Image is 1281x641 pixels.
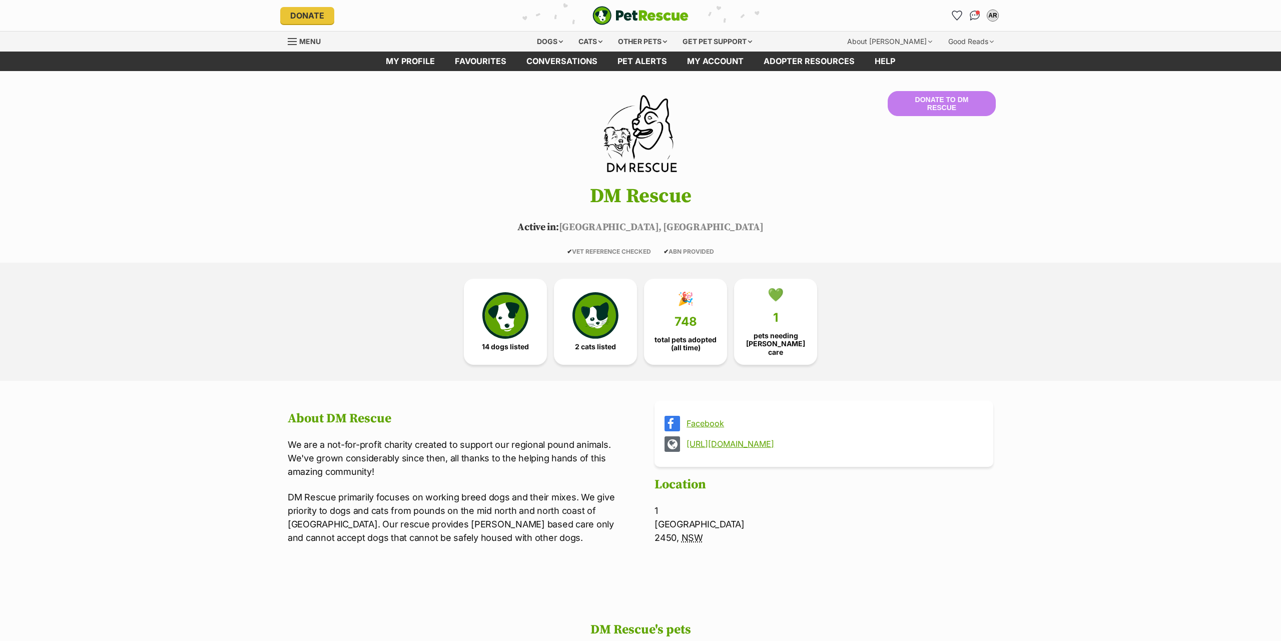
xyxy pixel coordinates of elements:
[678,291,694,306] div: 🎉
[664,248,669,255] icon: ✔
[288,411,626,426] h2: About DM Rescue
[299,37,321,46] span: Menu
[611,32,674,52] div: Other pets
[687,419,979,428] a: Facebook
[10,622,1271,637] h2: DM Rescue's pets
[754,52,865,71] a: Adopter resources
[970,11,980,21] img: chat-41dd97257d64d25036548639549fe6c8038ab92f7586957e7f3b1b290dea8141.svg
[949,8,965,24] a: Favourites
[288,438,626,478] p: We are a not-for-profit charity created to support our regional pound animals. We've grown consid...
[571,32,609,52] div: Cats
[941,32,1001,52] div: Good Reads
[655,505,658,516] span: 1
[840,32,939,52] div: About [PERSON_NAME]
[967,8,983,24] a: Conversations
[607,52,677,71] a: Pet alerts
[773,311,778,325] span: 1
[655,477,993,492] h2: Location
[482,343,529,351] span: 14 dogs listed
[888,91,996,116] button: Donate to DM Rescue
[554,279,637,365] a: 2 cats listed
[376,52,445,71] a: My profile
[530,32,570,52] div: Dogs
[517,221,558,234] span: Active in:
[682,532,703,543] abbr: New South Wales
[644,279,727,365] a: 🎉 748 total pets adopted (all time)
[676,32,759,52] div: Get pet support
[572,292,618,338] img: cat-icon-068c71abf8fe30c970a85cd354bc8e23425d12f6e8612795f06af48be43a487a.svg
[445,52,516,71] a: Favourites
[675,315,697,329] span: 748
[655,519,745,529] span: [GEOGRAPHIC_DATA]
[768,287,784,302] div: 💚
[687,439,979,448] a: [URL][DOMAIN_NAME]
[592,6,689,25] img: logo-e224e6f780fb5917bec1dbf3a21bbac754714ae5b6737aabdf751b685950b380.svg
[743,332,809,356] span: pets needing [PERSON_NAME] care
[985,8,1001,24] button: My account
[949,8,1001,24] ul: Account quick links
[583,91,698,176] img: DM Rescue
[516,52,607,71] a: conversations
[865,52,905,71] a: Help
[655,532,679,543] span: 2450,
[677,52,754,71] a: My account
[734,279,817,365] a: 💚 1 pets needing [PERSON_NAME] care
[575,343,616,351] span: 2 cats listed
[988,11,998,21] div: AR
[664,248,714,255] span: ABN PROVIDED
[273,185,1008,207] h1: DM Rescue
[288,490,626,544] p: DM Rescue primarily focuses on working breed dogs and their mixes. We give priority to dogs and c...
[280,7,334,24] a: Donate
[464,279,547,365] a: 14 dogs listed
[653,336,719,352] span: total pets adopted (all time)
[288,32,328,50] a: Menu
[592,6,689,25] a: PetRescue
[273,220,1008,235] p: [GEOGRAPHIC_DATA], [GEOGRAPHIC_DATA]
[482,292,528,338] img: petrescue-icon-eee76f85a60ef55c4a1927667547b313a7c0e82042636edf73dce9c88f694885.svg
[567,248,651,255] span: VET REFERENCE CHECKED
[567,248,572,255] icon: ✔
